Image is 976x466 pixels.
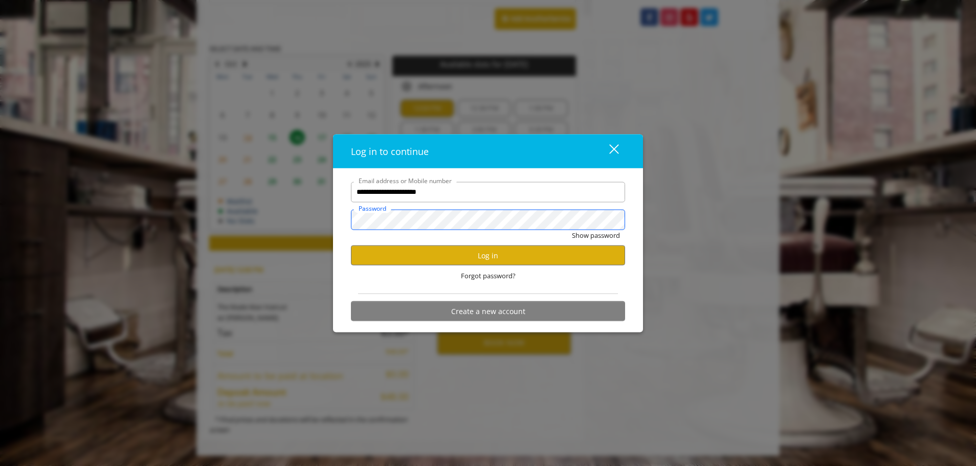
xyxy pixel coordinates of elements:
span: Log in to continue [351,145,429,157]
span: Forgot password? [461,271,516,281]
button: Show password [572,230,620,240]
button: Create a new account [351,301,625,321]
input: Password [351,209,625,230]
label: Email address or Mobile number [353,175,457,185]
label: Password [353,203,391,213]
div: close dialog [597,143,618,159]
button: Log in [351,246,625,265]
input: Email address or Mobile number [351,182,625,202]
button: close dialog [590,141,625,162]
